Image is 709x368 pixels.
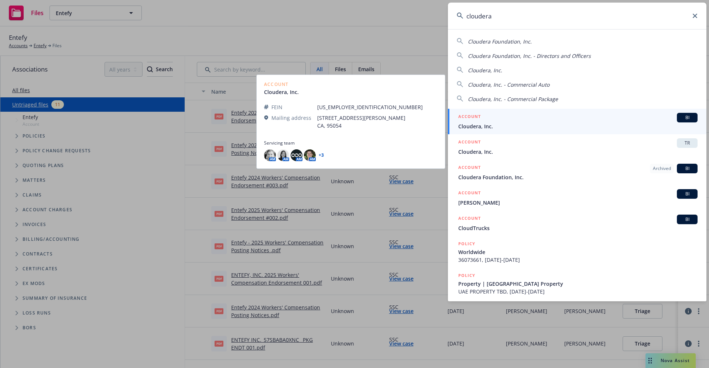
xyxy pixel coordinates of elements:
[680,114,695,121] span: BI
[458,199,698,206] span: [PERSON_NAME]
[680,165,695,172] span: BI
[468,81,549,88] span: Cloudera, Inc. - Commercial Auto
[680,140,695,146] span: TR
[468,96,558,103] span: Cloudera, Inc. - Commercial Package
[458,173,698,181] span: Cloudera Foundation, Inc.
[653,165,671,172] span: Archived
[458,256,698,264] span: 36073661, [DATE]-[DATE]
[458,148,698,156] span: Cloudera, Inc.
[680,191,695,197] span: BI
[458,248,698,256] span: Worldwide
[458,215,481,223] h5: ACCOUNT
[458,164,481,173] h5: ACCOUNT
[448,109,706,134] a: ACCOUNTBICloudera, Inc.
[458,224,698,232] span: CloudTrucks
[458,280,698,288] span: Property | [GEOGRAPHIC_DATA] Property
[458,240,475,247] h5: POLICY
[448,268,706,299] a: POLICYProperty | [GEOGRAPHIC_DATA] PropertyUAE PROPERTY TBD, [DATE]-[DATE]
[448,236,706,268] a: POLICYWorldwide36073661, [DATE]-[DATE]
[448,211,706,236] a: ACCOUNTBICloudTrucks
[448,134,706,160] a: ACCOUNTTRCloudera, Inc.
[458,113,481,122] h5: ACCOUNT
[680,216,695,223] span: BI
[458,189,481,198] h5: ACCOUNT
[458,272,475,279] h5: POLICY
[468,52,591,59] span: Cloudera Foundation, Inc. - Directors and Officers
[468,38,532,45] span: Cloudera Foundation, Inc.
[448,185,706,211] a: ACCOUNTBI[PERSON_NAME]
[448,160,706,185] a: ACCOUNTArchivedBICloudera Foundation, Inc.
[458,288,698,295] span: UAE PROPERTY TBD, [DATE]-[DATE]
[458,138,481,147] h5: ACCOUNT
[458,122,698,130] span: Cloudera, Inc.
[448,3,706,29] input: Search...
[468,67,502,74] span: Cloudera, Inc.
